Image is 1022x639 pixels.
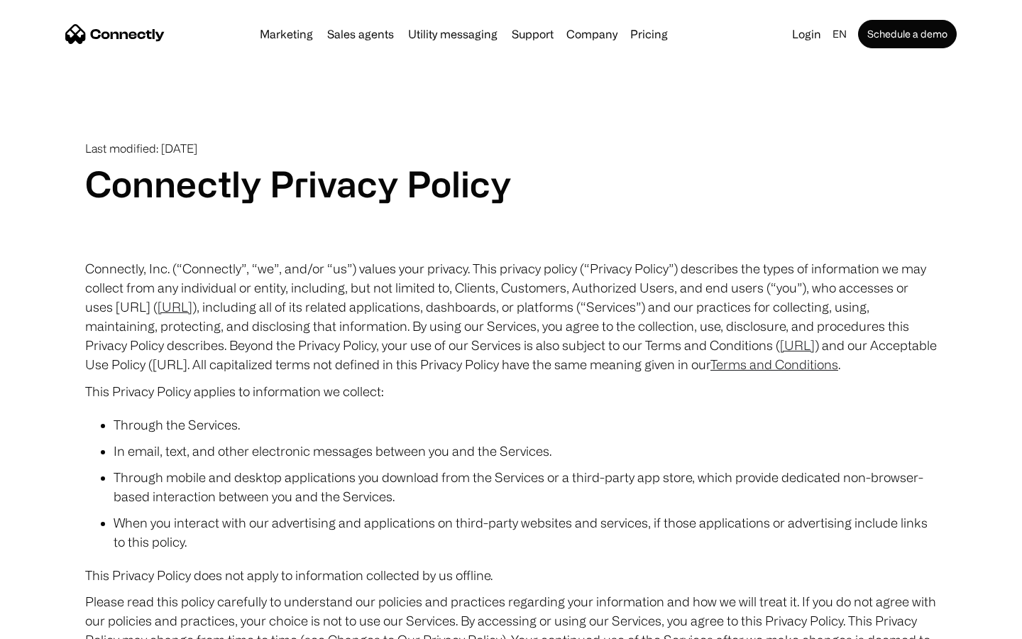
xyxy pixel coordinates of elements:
[833,24,847,44] div: en
[85,566,937,585] p: This Privacy Policy does not apply to information collected by us offline.
[158,300,192,314] a: [URL]
[786,24,827,44] a: Login
[14,613,85,634] aside: Language selected: English
[85,142,937,155] p: Last modified: [DATE]
[85,205,937,225] p: ‍
[85,163,937,205] h1: Connectly Privacy Policy
[254,28,319,40] a: Marketing
[85,232,937,252] p: ‍
[114,468,937,506] li: Through mobile and desktop applications you download from the Services or a third-party app store...
[114,415,937,435] li: Through the Services.
[625,28,674,40] a: Pricing
[322,28,400,40] a: Sales agents
[28,614,85,634] ul: Language list
[780,338,815,352] a: [URL]
[566,24,617,44] div: Company
[858,20,957,48] a: Schedule a demo
[402,28,503,40] a: Utility messaging
[114,442,937,461] li: In email, text, and other electronic messages between you and the Services.
[114,513,937,552] li: When you interact with our advertising and applications on third-party websites and services, if ...
[506,28,559,40] a: Support
[85,259,937,374] p: Connectly, Inc. (“Connectly”, “we”, and/or “us”) values your privacy. This privacy policy (“Priva...
[710,357,838,371] a: Terms and Conditions
[85,381,937,401] p: This Privacy Policy applies to information we collect:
